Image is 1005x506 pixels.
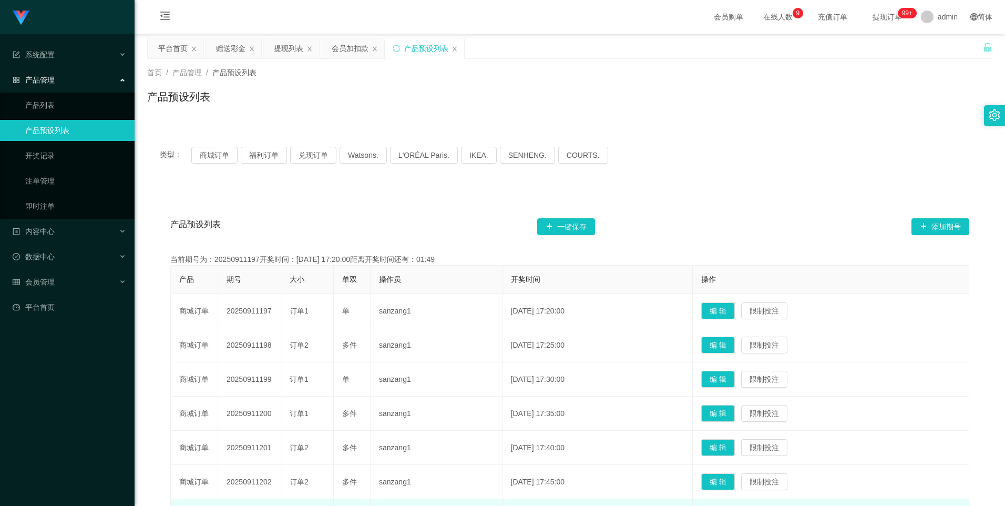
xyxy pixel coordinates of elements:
[701,337,735,353] button: 编 辑
[500,147,555,164] button: SENHENG.
[249,46,255,52] i: 图标: close
[372,46,378,52] i: 图标: close
[274,38,303,58] div: 提现列表
[171,431,218,465] td: 商城订单
[701,275,716,284] span: 操作
[758,13,798,21] span: 在线人数
[371,328,502,362] td: sanzang1
[741,405,787,422] button: 限制投注
[13,50,55,59] span: 系统配置
[537,218,595,235] button: 图标: plus一键保存
[701,302,735,319] button: 编 辑
[13,11,29,25] img: logo.9652507e.png
[342,307,350,315] span: 单
[218,362,281,397] td: 20250911199
[741,302,787,319] button: 限制投注
[741,337,787,353] button: 限制投注
[911,218,969,235] button: 图标: plus添加期号
[13,76,20,84] i: 图标: appstore-o
[171,328,218,362] td: 商城订单
[218,465,281,499] td: 20250911202
[171,397,218,431] td: 商城订单
[290,275,304,284] span: 大小
[741,473,787,490] button: 限制投注
[206,68,208,77] span: /
[290,147,336,164] button: 兑现订单
[332,38,368,58] div: 会员加扣款
[558,147,608,164] button: COURTS.
[290,375,309,383] span: 订单1
[452,46,458,52] i: 图标: close
[227,275,241,284] span: 期号
[371,465,502,499] td: sanzang1
[166,68,168,77] span: /
[170,254,969,265] div: 当前期号为：20250911197开奖时间：[DATE] 17:20:00距离开奖时间还有：01:49
[171,465,218,499] td: 商城订单
[13,51,20,58] i: 图标: form
[218,397,281,431] td: 20250911200
[13,252,55,261] span: 数据中心
[502,431,693,465] td: [DATE] 17:40:00
[379,275,401,284] span: 操作员
[342,443,357,452] span: 多件
[25,170,126,191] a: 注单管理
[342,375,350,383] span: 单
[13,297,126,318] a: 图标: dashboard平台首页
[898,8,917,18] sup: 1166
[701,405,735,422] button: 编 辑
[502,397,693,431] td: [DATE] 17:35:00
[218,431,281,465] td: 20250911201
[741,371,787,388] button: 限制投注
[290,409,309,418] span: 订单1
[179,275,194,284] span: 产品
[306,46,313,52] i: 图标: close
[158,38,188,58] div: 平台首页
[171,294,218,328] td: 商城订单
[172,68,202,77] span: 产品管理
[25,95,126,116] a: 产品列表
[393,45,400,52] i: 图标: sync
[813,13,853,21] span: 充值订单
[13,227,55,236] span: 内容中心
[147,1,183,34] i: 图标: menu-fold
[342,341,357,349] span: 多件
[25,196,126,217] a: 即时注单
[502,362,693,397] td: [DATE] 17:30:00
[290,307,309,315] span: 订单1
[191,46,197,52] i: 图标: close
[461,147,497,164] button: IKEA.
[13,278,20,286] i: 图标: table
[290,443,309,452] span: 订单2
[371,294,502,328] td: sanzang1
[970,13,978,21] i: 图标: global
[170,218,221,235] span: 产品预设列表
[13,76,55,84] span: 产品管理
[793,8,803,18] sup: 9
[340,147,387,164] button: Watsons.
[371,431,502,465] td: sanzang1
[191,147,238,164] button: 商城订单
[241,147,287,164] button: 福利订单
[701,473,735,490] button: 编 辑
[290,478,309,486] span: 订单2
[171,362,218,397] td: 商城订单
[218,328,281,362] td: 20250911198
[342,275,357,284] span: 单双
[502,294,693,328] td: [DATE] 17:20:00
[983,43,992,52] i: 图标: unlock
[511,275,540,284] span: 开奖时间
[390,147,458,164] button: L'ORÉAL Paris.
[989,109,1000,121] i: 图标: setting
[404,38,448,58] div: 产品预设列表
[216,38,245,58] div: 赠送彩金
[502,328,693,362] td: [DATE] 17:25:00
[701,439,735,456] button: 编 辑
[371,397,502,431] td: sanzang1
[212,68,257,77] span: 产品预设列表
[160,147,191,164] span: 类型：
[867,13,907,21] span: 提现订单
[147,68,162,77] span: 首页
[13,253,20,260] i: 图标: check-circle-o
[147,89,210,105] h1: 产品预设列表
[502,465,693,499] td: [DATE] 17:45:00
